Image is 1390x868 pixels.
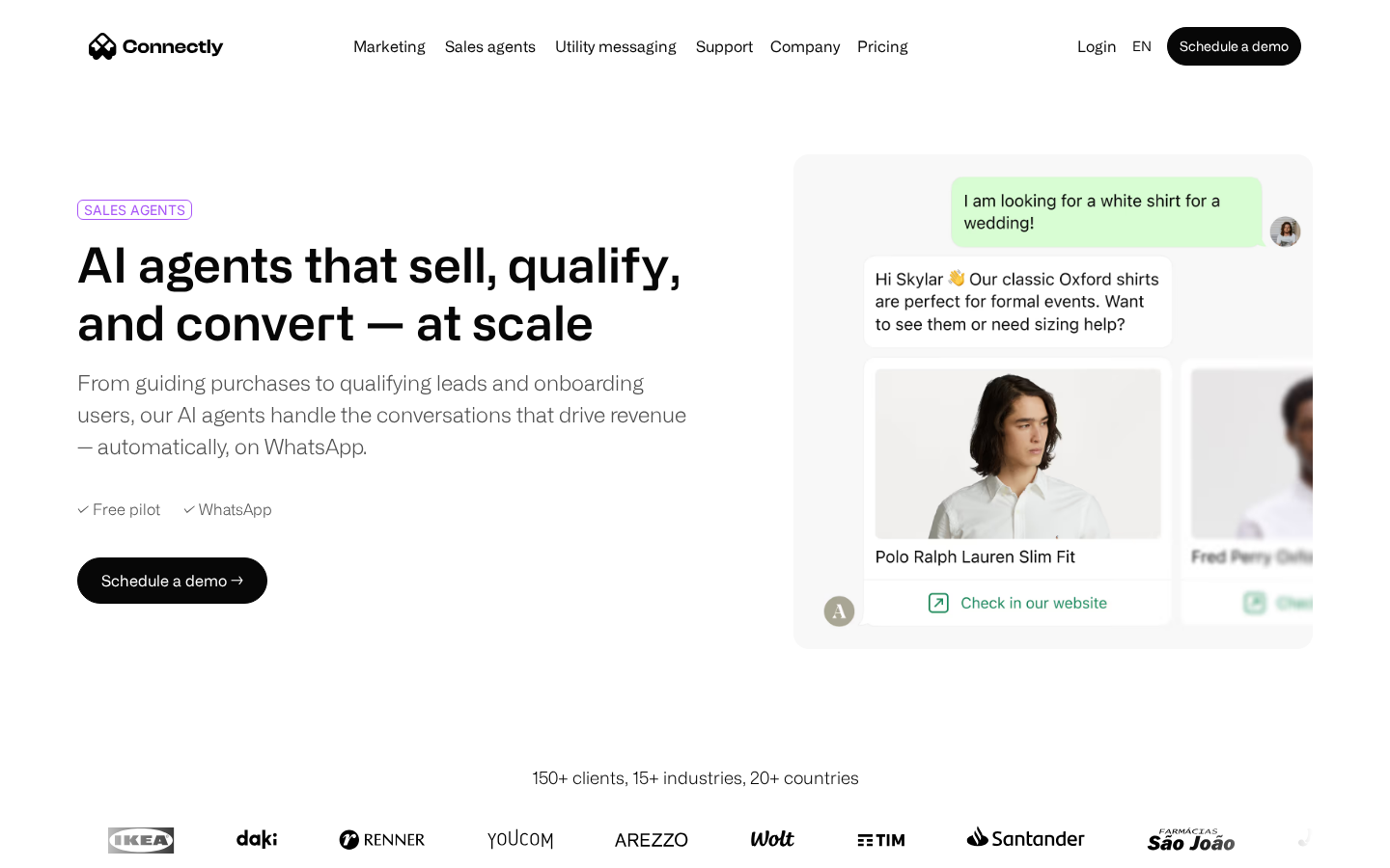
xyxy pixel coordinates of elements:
[547,39,684,54] a: Utility messaging
[77,235,687,351] h1: AI agents that sell, qualify, and convert — at scale
[1070,33,1125,60] a: Login
[688,39,761,54] a: Support
[39,834,116,861] ul: Language list
[849,39,916,54] a: Pricing
[84,203,185,217] div: SALES AGENTS
[1167,27,1301,66] a: Schedule a demo
[770,33,840,60] div: Company
[183,501,272,519] div: ✓ WhatsApp
[1132,33,1152,60] div: en
[346,39,433,54] a: Marketing
[77,501,160,519] div: ✓ Free pilot
[77,557,267,604] a: Schedule a demo →
[77,366,687,462] div: From guiding purchases to qualifying leads and onboarding users, our AI agents handle the convers...
[532,765,859,791] div: 150+ clients, 15+ industries, 20+ countries
[19,832,116,861] aside: Language selected: English
[437,39,543,54] a: Sales agents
